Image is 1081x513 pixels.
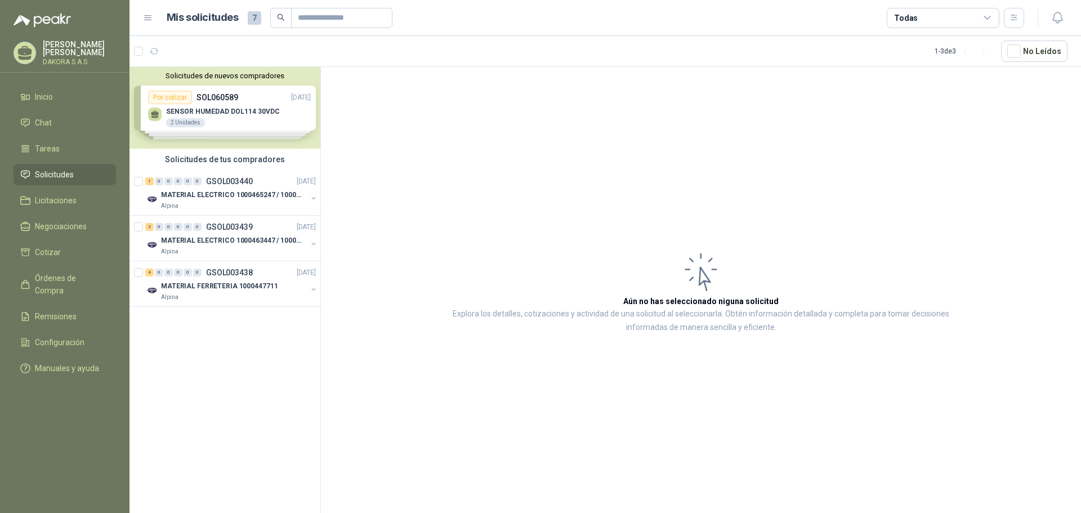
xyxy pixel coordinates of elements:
[14,267,116,301] a: Órdenes de Compra
[14,332,116,353] a: Configuración
[14,190,116,211] a: Licitaciones
[184,269,192,276] div: 0
[184,177,192,185] div: 0
[145,269,154,276] div: 4
[14,86,116,108] a: Inicio
[145,177,154,185] div: 1
[206,177,253,185] p: GSOL003440
[145,238,159,252] img: Company Logo
[14,138,116,159] a: Tareas
[164,177,173,185] div: 0
[174,269,182,276] div: 0
[134,72,316,80] button: Solicitudes de nuevos compradores
[35,91,53,103] span: Inicio
[164,223,173,231] div: 0
[623,295,779,307] h3: Aún no has seleccionado niguna solicitud
[297,222,316,233] p: [DATE]
[161,247,178,256] p: Alpina
[174,177,182,185] div: 0
[155,177,163,185] div: 0
[1001,41,1067,62] button: No Leídos
[161,281,278,292] p: MATERIAL FERRETERIA 1000447711
[35,142,60,155] span: Tareas
[35,117,52,129] span: Chat
[35,168,74,181] span: Solicitudes
[155,223,163,231] div: 0
[145,266,318,302] a: 4 0 0 0 0 0 GSOL003438[DATE] Company LogoMATERIAL FERRETERIA 1000447711Alpina
[161,235,301,246] p: MATERIAL ELECTRICO 1000463447 / 1000465800
[248,11,261,25] span: 7
[14,112,116,133] a: Chat
[297,267,316,278] p: [DATE]
[43,59,116,65] p: DAKORA S A S
[155,269,163,276] div: 0
[145,193,159,206] img: Company Logo
[164,269,173,276] div: 0
[206,223,253,231] p: GSOL003439
[193,223,202,231] div: 0
[35,362,99,374] span: Manuales y ayuda
[14,14,71,27] img: Logo peakr
[145,223,154,231] div: 2
[935,42,992,60] div: 1 - 3 de 3
[14,306,116,327] a: Remisiones
[14,164,116,185] a: Solicitudes
[145,284,159,297] img: Company Logo
[277,14,285,21] span: search
[35,272,105,297] span: Órdenes de Compra
[129,67,320,149] div: Solicitudes de nuevos compradoresPor cotizarSOL060589[DATE] SENSOR HUMEDAD DOL114 30VDC2 Unidades...
[193,177,202,185] div: 0
[167,10,239,26] h1: Mis solicitudes
[894,12,918,24] div: Todas
[43,41,116,56] p: [PERSON_NAME] [PERSON_NAME]
[184,223,192,231] div: 0
[145,220,318,256] a: 2 0 0 0 0 0 GSOL003439[DATE] Company LogoMATERIAL ELECTRICO 1000463447 / 1000465800Alpina
[35,310,77,323] span: Remisiones
[129,149,320,170] div: Solicitudes de tus compradores
[35,246,61,258] span: Cotizar
[161,202,178,211] p: Alpina
[14,242,116,263] a: Cotizar
[35,194,77,207] span: Licitaciones
[434,307,968,334] p: Explora los detalles, cotizaciones y actividad de una solicitud al seleccionarla. Obtén informaci...
[161,190,301,200] p: MATERIAL ELECTRICO 1000465247 / 1000466995
[206,269,253,276] p: GSOL003438
[174,223,182,231] div: 0
[35,220,87,233] span: Negociaciones
[193,269,202,276] div: 0
[145,175,318,211] a: 1 0 0 0 0 0 GSOL003440[DATE] Company LogoMATERIAL ELECTRICO 1000465247 / 1000466995Alpina
[14,358,116,379] a: Manuales y ayuda
[35,336,84,349] span: Configuración
[161,293,178,302] p: Alpina
[297,176,316,187] p: [DATE]
[14,216,116,237] a: Negociaciones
